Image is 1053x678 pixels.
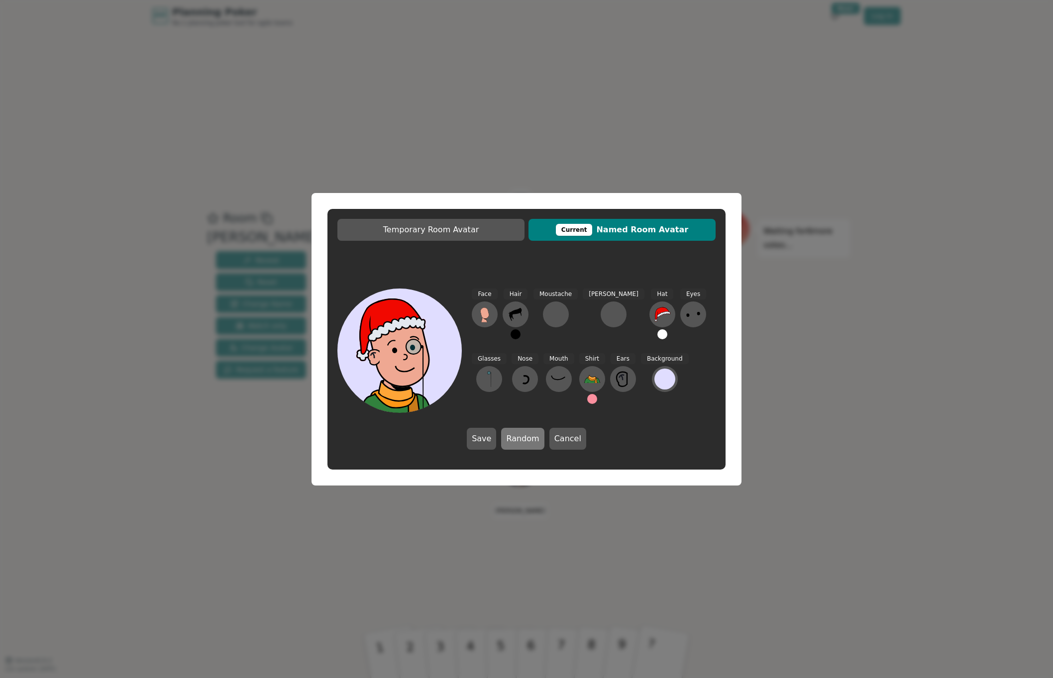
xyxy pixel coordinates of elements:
span: Eyes [680,289,706,300]
span: Moustache [533,289,578,300]
span: Nose [512,353,538,365]
button: Temporary Room Avatar [337,219,525,241]
span: Background [641,353,689,365]
span: [PERSON_NAME] [583,289,644,300]
span: Face [472,289,497,300]
div: This avatar will be displayed in dedicated rooms [556,224,593,236]
button: Cancel [549,428,586,450]
span: Shirt [579,353,605,365]
span: Temporary Room Avatar [342,224,520,236]
button: CurrentNamed Room Avatar [528,219,716,241]
span: Named Room Avatar [533,224,711,236]
button: Random [501,428,544,450]
button: Save [467,428,496,450]
span: Mouth [543,353,574,365]
span: Glasses [472,353,507,365]
span: Ears [611,353,635,365]
span: Hair [504,289,528,300]
span: Hat [651,289,673,300]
